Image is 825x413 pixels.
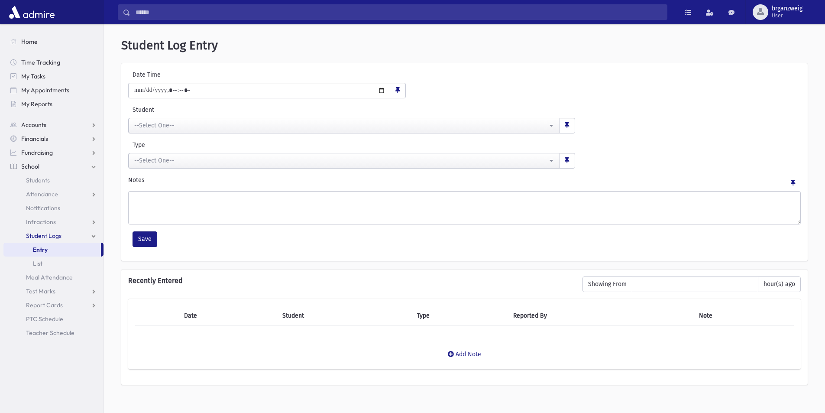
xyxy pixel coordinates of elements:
h6: Recently Entered [128,276,574,285]
span: Home [21,38,38,46]
span: Student Logs [26,232,61,240]
span: My Reports [21,100,52,108]
span: Students [26,176,50,184]
span: Accounts [21,121,46,129]
span: Teacher Schedule [26,329,74,337]
span: Meal Attendance [26,273,73,281]
span: My Appointments [21,86,69,94]
label: Date Time [128,70,244,79]
th: Student [277,306,412,326]
a: Fundraising [3,146,104,159]
th: Note [694,306,794,326]
a: Teacher Schedule [3,326,104,340]
button: Add Note [442,347,487,362]
span: PTC Schedule [26,315,63,323]
button: --Select One-- [129,118,560,133]
span: Infractions [26,218,56,226]
span: hour(s) ago [758,276,801,292]
span: Fundraising [21,149,53,156]
a: Notifications [3,201,104,215]
a: Home [3,35,104,49]
a: Report Cards [3,298,104,312]
span: Test Marks [26,287,55,295]
label: Notes [128,176,145,188]
span: List [33,260,42,267]
span: Notifications [26,204,60,212]
span: Student Log Entry [121,38,218,52]
a: Infractions [3,215,104,229]
a: School [3,159,104,173]
input: Search [130,4,667,20]
span: Entry [33,246,48,254]
a: Student Logs [3,229,104,243]
span: User [772,12,802,19]
div: --Select One-- [134,156,547,165]
span: brganzweig [772,5,802,12]
a: Time Tracking [3,55,104,69]
a: Students [3,173,104,187]
span: Report Cards [26,301,63,309]
a: My Reports [3,97,104,111]
button: Save [133,231,157,247]
label: Type [128,140,352,150]
a: My Appointments [3,83,104,97]
label: Student [128,105,426,114]
span: My Tasks [21,72,45,80]
th: Reported By [508,306,694,326]
th: Date [179,306,277,326]
a: My Tasks [3,69,104,83]
a: Meal Attendance [3,270,104,284]
span: Time Tracking [21,59,60,66]
div: --Select One-- [134,121,547,130]
a: Test Marks [3,284,104,298]
span: Financials [21,135,48,143]
span: Showing From [582,276,632,292]
a: PTC Schedule [3,312,104,326]
img: AdmirePro [7,3,57,21]
a: List [3,257,104,270]
span: School [21,163,39,170]
a: Financials [3,132,104,146]
button: --Select One-- [129,153,560,169]
a: Attendance [3,187,104,201]
span: Attendance [26,190,58,198]
a: Accounts [3,118,104,132]
th: Type [412,306,508,326]
a: Entry [3,243,101,257]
